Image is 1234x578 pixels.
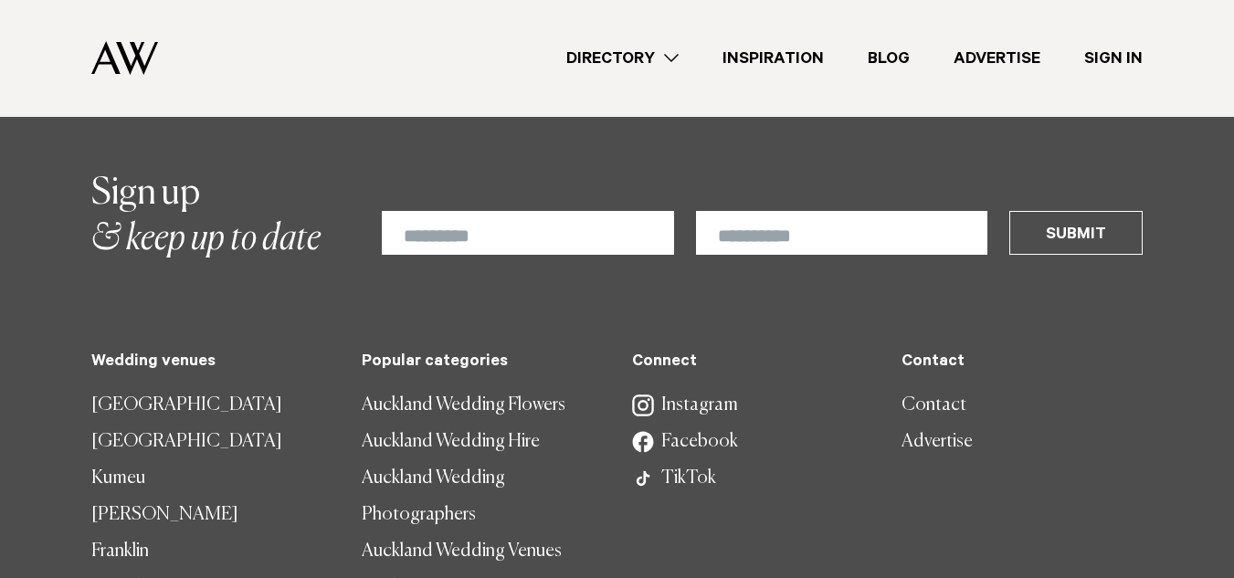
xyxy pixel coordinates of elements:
[632,424,873,460] a: Facebook
[91,533,332,570] a: Franklin
[1062,47,1165,71] a: Sign In
[362,424,603,460] a: Auckland Wedding Hire
[362,387,603,424] a: Auckland Wedding Flowers
[632,387,873,424] a: Instagram
[91,387,332,424] a: [GEOGRAPHIC_DATA]
[362,353,603,373] h5: Popular categories
[362,533,603,570] a: Auckland Wedding Venues
[932,47,1062,71] a: Advertise
[902,424,1143,460] a: Advertise
[632,460,873,497] a: TikTok
[902,353,1143,373] h5: Contact
[846,47,932,71] a: Blog
[544,47,701,71] a: Directory
[902,387,1143,424] a: Contact
[701,47,846,71] a: Inspiration
[91,497,332,533] a: [PERSON_NAME]
[632,353,873,373] h5: Connect
[91,171,321,262] h2: & keep up to date
[1009,211,1143,255] button: Submit
[91,353,332,373] h5: Wedding venues
[91,41,158,75] img: Auckland Weddings Logo
[91,460,332,497] a: Kumeu
[362,460,603,533] a: Auckland Wedding Photographers
[91,424,332,460] a: [GEOGRAPHIC_DATA]
[91,175,200,212] span: Sign up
